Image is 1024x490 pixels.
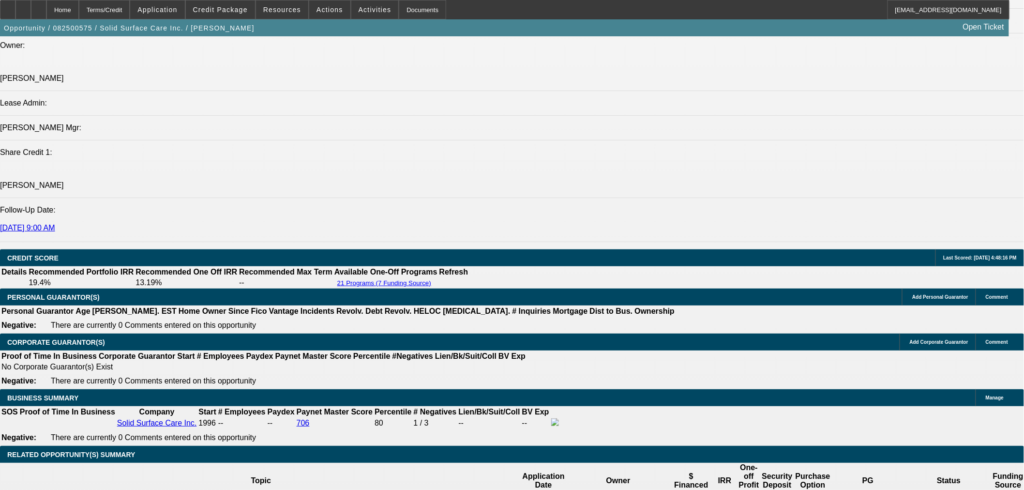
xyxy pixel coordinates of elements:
[986,294,1008,300] span: Comment
[1,433,36,442] b: Negative:
[1,362,530,372] td: No Corporate Guarantor(s) Exist
[137,6,177,14] span: Application
[1,307,74,315] b: Personal Guarantor
[256,0,308,19] button: Resources
[334,279,434,287] button: 21 Programs (7 Funding Source)
[4,24,255,32] span: Opportunity / 082500575 / Solid Surface Care Inc. / [PERSON_NAME]
[392,352,434,360] b: #Negatives
[912,294,968,300] span: Add Personal Guarantor
[99,352,175,360] b: Corporate Guarantor
[135,267,238,277] th: Recommended One Off IRR
[959,19,1008,35] a: Open Ticket
[75,307,90,315] b: Age
[51,433,256,442] span: There are currently 0 Comments entered on this opportunity
[986,339,1008,345] span: Comment
[268,408,295,416] b: Paydex
[28,278,134,288] td: 19.4%
[198,408,216,416] b: Start
[177,352,195,360] b: Start
[375,408,411,416] b: Percentile
[218,419,224,427] span: --
[7,451,135,459] span: RELATED OPPORTUNITY(S) SUMMARY
[135,278,238,288] td: 13.19%
[297,408,373,416] b: Paynet Master Score
[7,293,100,301] span: PERSONAL GUARANTOR(S)
[251,307,267,315] b: Fico
[239,267,333,277] th: Recommended Max Term
[458,418,521,429] td: --
[301,307,334,315] b: Incidents
[239,278,333,288] td: --
[1,267,27,277] th: Details
[309,0,350,19] button: Actions
[498,352,526,360] b: BV Exp
[910,339,968,345] span: Add Corporate Guarantor
[7,394,78,402] span: BUSINESS SUMMARY
[1,407,18,417] th: SOS
[28,267,134,277] th: Recommended Portfolio IRR
[246,352,273,360] b: Paydex
[353,352,390,360] b: Percentile
[269,307,299,315] b: Vantage
[7,338,105,346] span: CORPORATE GUARANTOR(S)
[197,352,244,360] b: # Employees
[590,307,633,315] b: Dist to Bus.
[186,0,255,19] button: Credit Package
[986,395,1004,400] span: Manage
[553,307,588,315] b: Mortgage
[351,0,399,19] button: Activities
[117,419,197,427] a: Solid Surface Care Inc.
[439,267,469,277] th: Refresh
[435,352,497,360] b: Lien/Bk/Suit/Coll
[297,419,310,427] a: 706
[263,6,301,14] span: Resources
[943,255,1017,260] span: Last Scored: [DATE] 4:48:16 PM
[218,408,266,416] b: # Employees
[198,418,216,429] td: 1996
[551,418,559,426] img: facebook-icon.png
[267,418,295,429] td: --
[375,419,411,428] div: 80
[634,307,675,315] b: Ownership
[92,307,177,315] b: [PERSON_NAME]. EST
[275,352,351,360] b: Paynet Master Score
[179,307,249,315] b: Home Owner Since
[51,377,256,385] span: There are currently 0 Comments entered on this opportunity
[414,408,457,416] b: # Negatives
[19,407,116,417] th: Proof of Time In Business
[334,267,438,277] th: Available One-Off Programs
[1,352,97,361] th: Proof of Time In Business
[1,321,36,329] b: Negative:
[336,307,383,315] b: Revolv. Debt
[7,254,59,262] span: CREDIT SCORE
[359,6,392,14] span: Activities
[522,418,550,429] td: --
[414,419,457,428] div: 1 / 3
[522,408,549,416] b: BV Exp
[193,6,248,14] span: Credit Package
[51,321,256,329] span: There are currently 0 Comments entered on this opportunity
[512,307,551,315] b: # Inquiries
[1,377,36,385] b: Negative:
[316,6,343,14] span: Actions
[459,408,520,416] b: Lien/Bk/Suit/Coll
[385,307,511,315] b: Revolv. HELOC [MEDICAL_DATA].
[139,408,175,416] b: Company
[130,0,184,19] button: Application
